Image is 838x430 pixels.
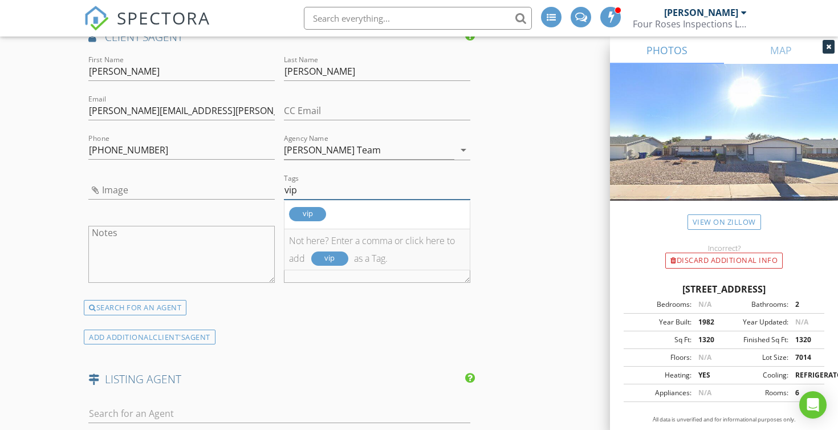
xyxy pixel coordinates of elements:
[117,6,210,30] span: SPECTORA
[788,388,821,398] div: 6
[457,143,470,157] i: arrow_drop_down
[691,370,724,380] div: YES
[88,30,470,44] h4: AGENT
[153,332,185,342] span: client's
[88,181,275,200] input: Image
[627,352,691,363] div: Floors:
[627,388,691,398] div: Appliances:
[289,234,455,265] span: Not here? Enter a comma or click here to add
[698,388,711,397] span: N/A
[691,317,724,327] div: 1982
[795,317,808,327] span: N/A
[84,300,186,316] div: SEARCH FOR AN AGENT
[698,299,711,309] span: N/A
[788,299,821,310] div: 2
[610,244,838,253] div: Incorrect?
[84,6,109,31] img: The Best Home Inspection Software - Spectora
[724,335,788,345] div: Finished Sq Ft:
[88,404,470,423] input: Search for an Agent
[354,252,388,265] span: as a Tag.
[610,36,724,64] a: PHOTOS
[691,335,724,345] div: 1320
[724,299,788,310] div: Bathrooms:
[724,388,788,398] div: Rooms:
[304,7,532,30] input: Search everything...
[624,416,824,424] p: All data is unverified and for informational purposes only.
[724,370,788,380] div: Cooling:
[724,36,838,64] a: MAP
[84,330,215,345] div: ADD ADDITIONAL AGENT
[624,282,824,296] div: [STREET_ADDRESS]
[665,253,783,269] div: Discard Additional info
[724,317,788,327] div: Year Updated:
[627,299,691,310] div: Bedrooms:
[289,207,326,221] div: vip
[688,214,761,230] a: View on Zillow
[627,317,691,327] div: Year Built:
[724,352,788,363] div: Lot Size:
[610,64,838,228] img: streetview
[84,15,210,39] a: SPECTORA
[788,370,821,380] div: REFRIGERATOR
[633,18,747,30] div: Four Roses Inspections LLC
[88,226,275,283] textarea: Notes
[788,352,821,363] div: 7014
[788,335,821,345] div: 1320
[627,335,691,345] div: Sq Ft:
[664,7,738,18] div: [PERSON_NAME]
[311,251,348,266] div: vip
[88,372,470,387] h4: LISTING AGENT
[799,391,827,419] div: Open Intercom Messenger
[698,352,711,362] span: N/A
[627,370,691,380] div: Heating:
